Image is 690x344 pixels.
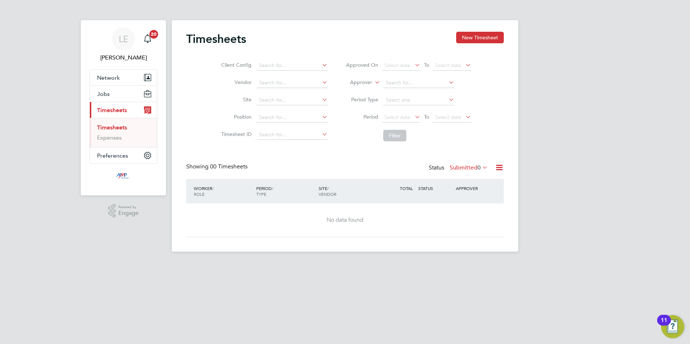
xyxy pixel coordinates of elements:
[210,163,248,170] span: 00 Timesheets
[319,191,336,197] span: VENDOR
[254,182,317,200] div: PERIOD
[81,20,166,195] nav: Main navigation
[90,118,157,147] div: Timesheets
[186,32,246,46] h2: Timesheets
[416,182,454,195] div: STATUS
[456,32,504,43] button: New Timesheet
[346,114,378,120] label: Period
[140,27,155,50] a: 20
[435,62,461,69] span: Select date
[383,130,406,141] button: Filter
[454,182,492,195] div: APPROVER
[450,164,488,171] label: Submitted
[97,152,128,159] span: Preferences
[384,62,410,69] span: Select date
[97,124,127,131] a: Timesheets
[219,131,252,137] label: Timesheet ID
[340,79,372,86] label: Approver
[400,185,413,191] span: TOTAL
[435,114,461,120] span: Select date
[219,114,252,120] label: Position
[149,30,158,39] span: 20
[219,62,252,68] label: Client Config
[383,95,454,105] input: Select one
[89,53,157,62] span: Libby Evans
[118,210,139,216] span: Engage
[384,114,410,120] span: Select date
[97,91,110,97] span: Jobs
[119,34,128,44] span: LE
[257,78,328,88] input: Search for...
[477,164,481,171] span: 0
[97,74,120,81] span: Network
[219,79,252,85] label: Vendor
[97,134,122,141] a: Expenses
[90,70,157,85] button: Network
[346,62,378,68] label: Approved On
[118,204,139,210] span: Powered by
[212,185,214,191] span: /
[661,315,684,338] button: Open Resource Center, 11 new notifications
[90,147,157,163] button: Preferences
[89,171,157,182] a: Go to home page
[219,96,252,103] label: Site
[429,163,489,173] div: Status
[186,163,249,171] div: Showing
[317,182,379,200] div: SITE
[256,191,266,197] span: TYPE
[346,96,378,103] label: Period Type
[108,204,139,218] a: Powered byEngage
[422,60,431,70] span: To
[257,113,328,123] input: Search for...
[193,216,497,224] div: No data found
[257,95,328,105] input: Search for...
[422,112,431,122] span: To
[89,27,157,62] a: LE[PERSON_NAME]
[272,185,273,191] span: /
[192,182,254,200] div: WORKER
[661,320,667,330] div: 11
[90,86,157,102] button: Jobs
[257,130,328,140] input: Search for...
[327,185,329,191] span: /
[194,191,205,197] span: ROLE
[113,171,134,182] img: mmpconsultancy-logo-retina.png
[383,78,454,88] input: Search for...
[90,102,157,118] button: Timesheets
[97,107,127,114] span: Timesheets
[257,61,328,71] input: Search for...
